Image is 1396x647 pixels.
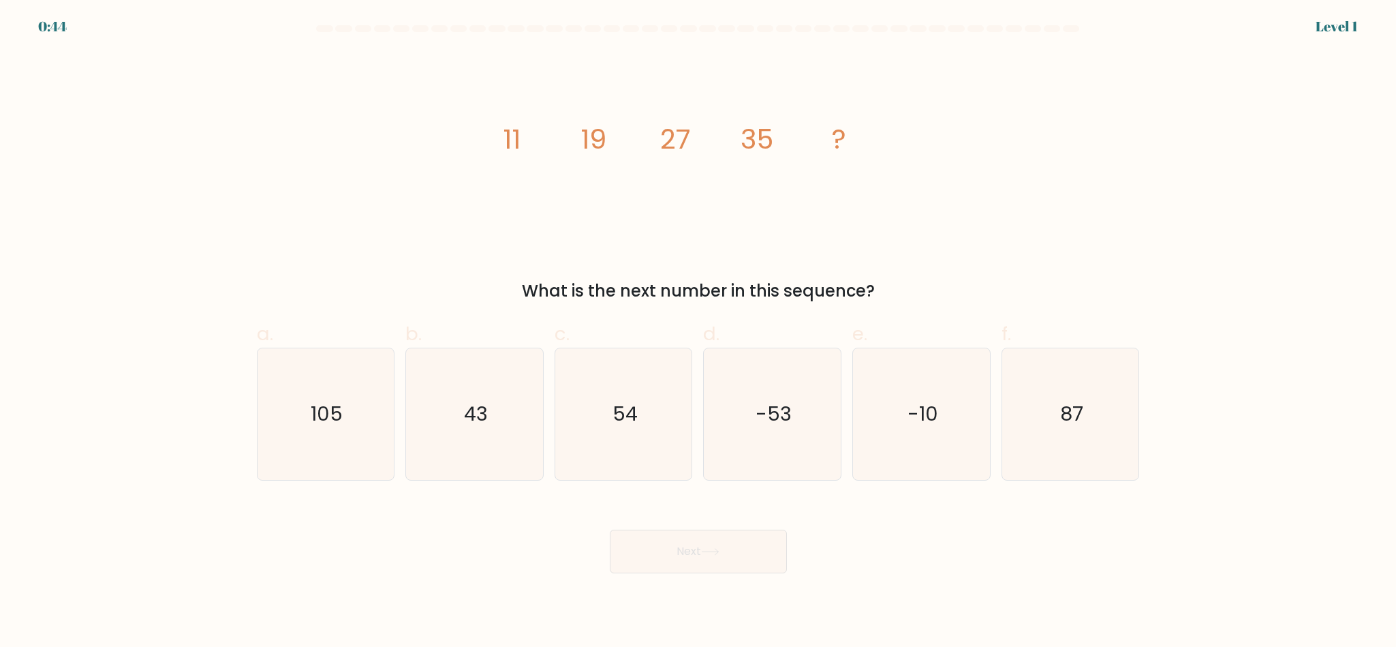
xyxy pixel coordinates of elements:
[38,16,67,37] div: 0:44
[610,530,787,573] button: Next
[555,320,570,347] span: c.
[660,120,690,158] tspan: 27
[265,279,1132,303] div: What is the next number in this sequence?
[503,120,521,158] tspan: 11
[1316,16,1358,37] div: Level 1
[405,320,422,347] span: b.
[612,400,638,427] text: 54
[1060,400,1083,427] text: 87
[756,400,792,427] text: -53
[311,400,343,427] text: 105
[741,120,773,158] tspan: 35
[908,400,938,427] text: -10
[580,120,606,158] tspan: 19
[852,320,867,347] span: e.
[703,320,719,347] span: d.
[464,400,488,427] text: 43
[257,320,273,347] span: a.
[1002,320,1011,347] span: f.
[831,120,846,158] tspan: ?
